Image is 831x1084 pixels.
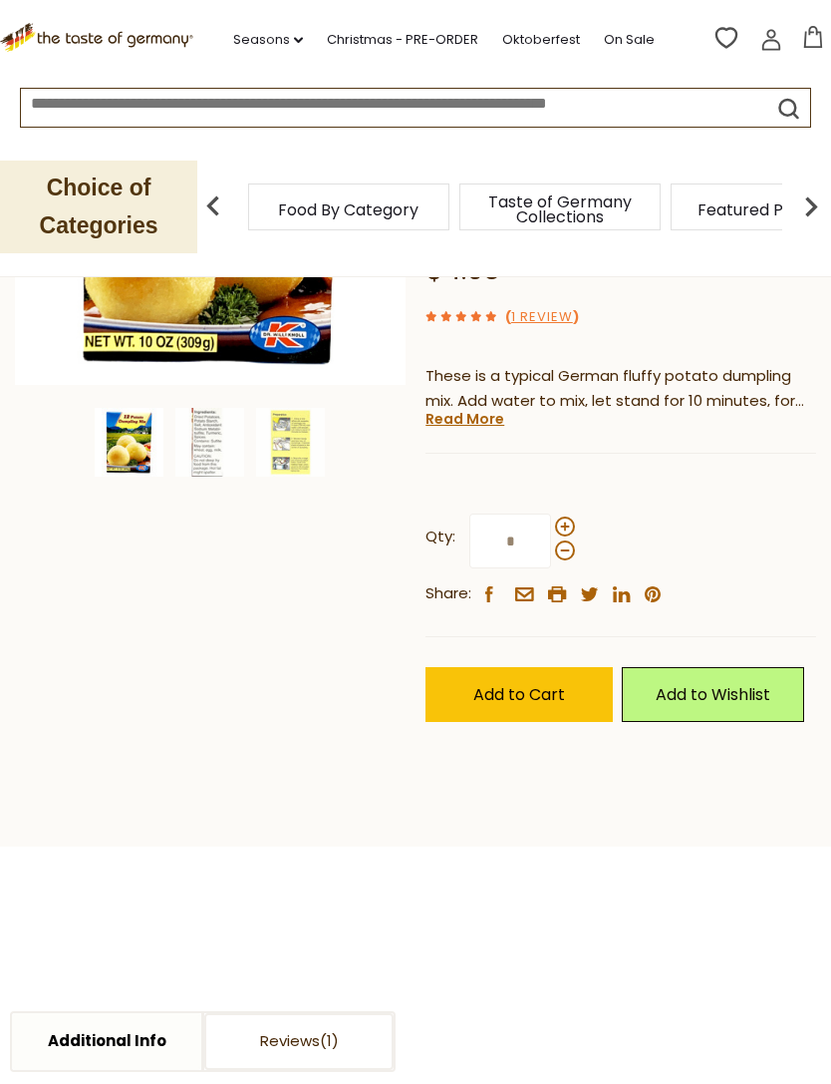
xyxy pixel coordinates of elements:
[604,29,655,51] a: On Sale
[469,514,551,568] input: Qty:
[425,667,613,722] button: Add to Cart
[505,307,579,326] span: ( )
[480,194,640,224] a: Taste of Germany Collections
[278,202,418,217] a: Food By Category
[256,408,325,477] img: Dr. Knoll German Potato Dumplings Mix "Half and Half" in Box, 12 pc. 10 oz.
[473,683,565,706] span: Add to Cart
[425,409,504,429] a: Read More
[425,364,816,414] p: These is a typical German fluffy potato dumpling mix. Add water to mix, let stand for 10 minutes,...
[502,29,580,51] a: Oktoberfest
[425,581,471,606] span: Share:
[95,408,163,477] img: Dr. Knoll German Potato Dumplings Mix "Half and Half" in Box, 12 pc. 10 oz.
[327,29,478,51] a: Christmas - PRE-ORDER
[233,29,303,51] a: Seasons
[204,1013,394,1070] a: Reviews
[175,408,244,477] img: Dr. Knoll German Potato Dumplings Mix "Half and Half" in Box, 12 pc. 10 oz.
[791,186,831,226] img: next arrow
[425,525,455,549] strong: Qty:
[511,307,573,328] a: 1 Review
[622,667,804,722] a: Add to Wishlist
[193,186,233,226] img: previous arrow
[12,1013,201,1070] a: Additional Info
